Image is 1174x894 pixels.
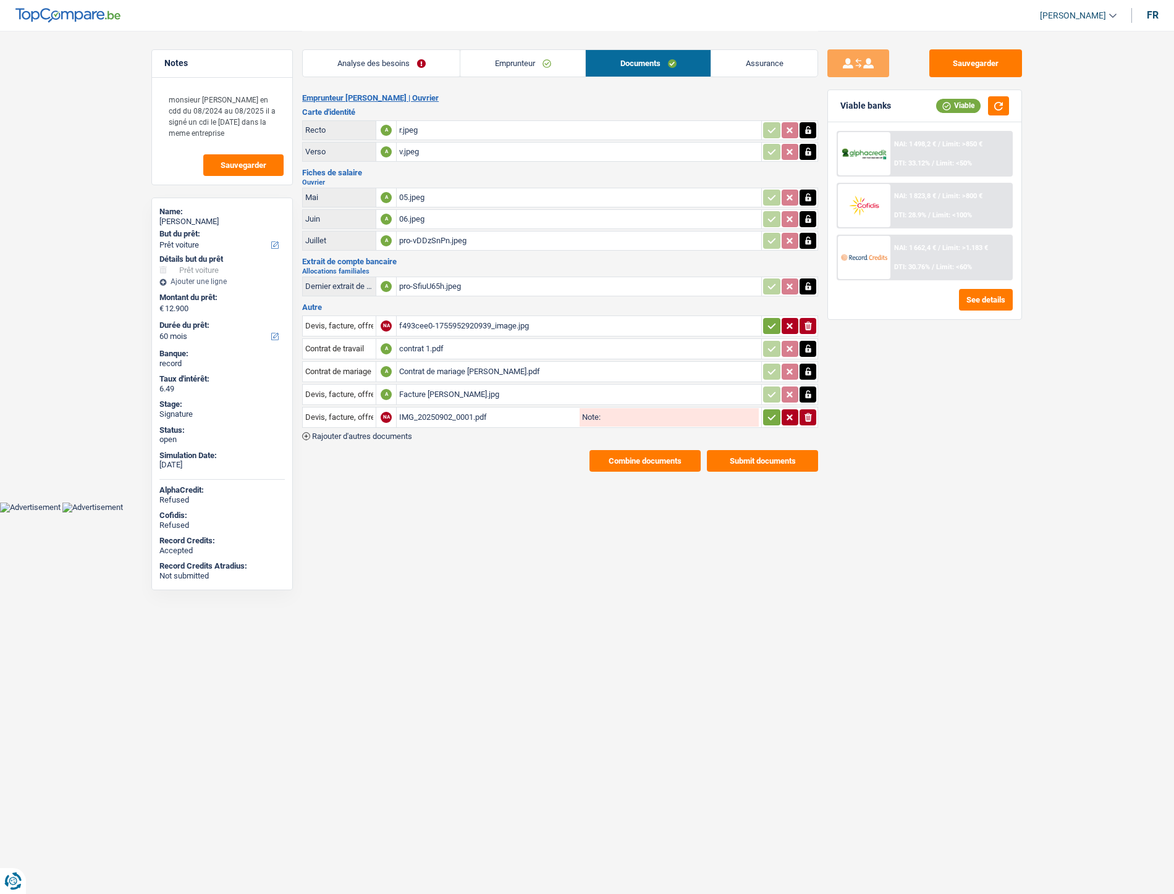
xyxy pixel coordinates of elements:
[932,211,972,219] span: Limit: <100%
[302,108,818,116] h3: Carte d'identité
[302,432,412,440] button: Rajouter d'autres documents
[302,257,818,265] h3: Extrait de compte bancaire
[159,217,285,227] div: [PERSON_NAME]
[159,511,285,520] div: Cofidis:
[894,244,936,252] span: NAI: 1 662,4 €
[381,366,392,377] div: A
[707,450,818,472] button: Submit documents
[15,8,120,23] img: TopCompare Logo
[399,188,759,207] div: 05.jpeg
[159,561,285,571] div: Record Credits Atradius:
[381,235,392,246] div: A
[221,161,266,169] span: Sauvegarder
[305,282,373,291] div: Dernier extrait de compte pour vos allocations familiales
[894,211,926,219] span: DTI: 28.9%
[303,50,460,77] a: Analyse des besoins
[894,192,936,200] span: NAI: 1 823,8 €
[586,50,711,77] a: Documents
[159,304,164,314] span: €
[1030,6,1117,26] a: [PERSON_NAME]
[302,93,818,103] h2: Emprunteur [PERSON_NAME] | Ouvrier
[159,349,285,359] div: Banque:
[312,432,412,440] span: Rajouter d'autres documents
[159,229,282,239] label: But du prêt:
[159,435,285,445] div: open
[381,214,392,225] div: A
[936,263,972,271] span: Limit: <60%
[159,571,285,581] div: Not submitted
[942,140,982,148] span: Limit: >850 €
[938,192,940,200] span: /
[929,49,1022,77] button: Sauvegarder
[959,289,1013,311] button: See details
[381,343,392,354] div: A
[159,399,285,409] div: Stage:
[159,495,285,505] div: Refused
[159,277,285,286] div: Ajouter une ligne
[1147,9,1159,21] div: fr
[381,389,392,400] div: A
[936,99,981,112] div: Viable
[381,125,392,136] div: A
[399,317,759,335] div: f493cee0-1755952920939_image.jpg
[159,409,285,419] div: Signature
[159,207,285,217] div: Name:
[305,147,373,156] div: Verso
[840,101,891,111] div: Viable banks
[399,408,577,427] div: IMG_20250902_0001.pdf
[305,236,373,245] div: Juillet
[399,277,759,296] div: pro-SfiuU65h.jpeg
[589,450,701,472] button: Combine documents
[942,192,982,200] span: Limit: >800 €
[381,192,392,203] div: A
[841,194,887,217] img: Cofidis
[159,293,282,303] label: Montant du prêt:
[159,384,285,394] div: 6.49
[580,413,601,421] label: Note:
[894,140,936,148] span: NAI: 1 498,2 €
[305,214,373,223] div: Juin
[159,359,285,369] div: record
[159,425,285,435] div: Status:
[932,263,934,271] span: /
[381,412,392,423] div: NA
[159,520,285,530] div: Refused
[302,179,818,186] h2: Ouvrier
[159,546,285,556] div: Accepted
[399,385,759,404] div: Facture [PERSON_NAME].jpg
[159,485,285,495] div: AlphaCredit:
[159,374,285,384] div: Taux d'intérêt:
[159,451,285,461] div: Simulation Date:
[894,159,930,167] span: DTI: 33.12%
[399,143,759,161] div: v.jpeg
[399,210,759,228] div: 06.jpeg
[399,340,759,358] div: contrat 1.pdf
[159,320,282,330] label: Durée du prêt:
[203,154,284,176] button: Sauvegarder
[711,50,817,77] a: Assurance
[302,268,818,275] h2: Allocations familiales
[399,362,759,381] div: Contrat de mariage [PERSON_NAME].pdf
[159,254,285,264] div: Détails but du prêt
[305,193,373,202] div: Mai
[841,246,887,269] img: Record Credits
[159,536,285,546] div: Record Credits:
[305,125,373,135] div: Recto
[399,232,759,250] div: pro-vDDzSnPn.jpeg
[841,147,887,161] img: AlphaCredit
[460,50,585,77] a: Emprunteur
[302,303,818,311] h3: Autre
[381,146,392,157] div: A
[399,121,759,140] div: r.jpeg
[381,281,392,292] div: A
[938,244,940,252] span: /
[932,159,934,167] span: /
[938,140,940,148] span: /
[936,159,972,167] span: Limit: <50%
[159,460,285,470] div: [DATE]
[62,503,123,512] img: Advertisement
[894,263,930,271] span: DTI: 30.76%
[164,58,280,69] h5: Notes
[1040,10,1106,21] span: [PERSON_NAME]
[942,244,988,252] span: Limit: >1.183 €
